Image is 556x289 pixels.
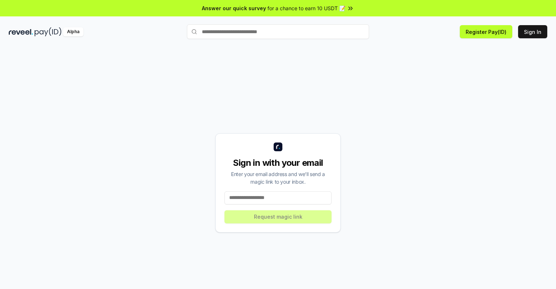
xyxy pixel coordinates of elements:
div: Sign in with your email [224,157,332,169]
div: Enter your email address and we’ll send a magic link to your inbox. [224,170,332,185]
span: Answer our quick survey [202,4,266,12]
button: Sign In [518,25,547,38]
div: Alpha [63,27,83,36]
img: pay_id [35,27,62,36]
span: for a chance to earn 10 USDT 📝 [267,4,345,12]
img: reveel_dark [9,27,33,36]
img: logo_small [274,142,282,151]
button: Register Pay(ID) [460,25,512,38]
